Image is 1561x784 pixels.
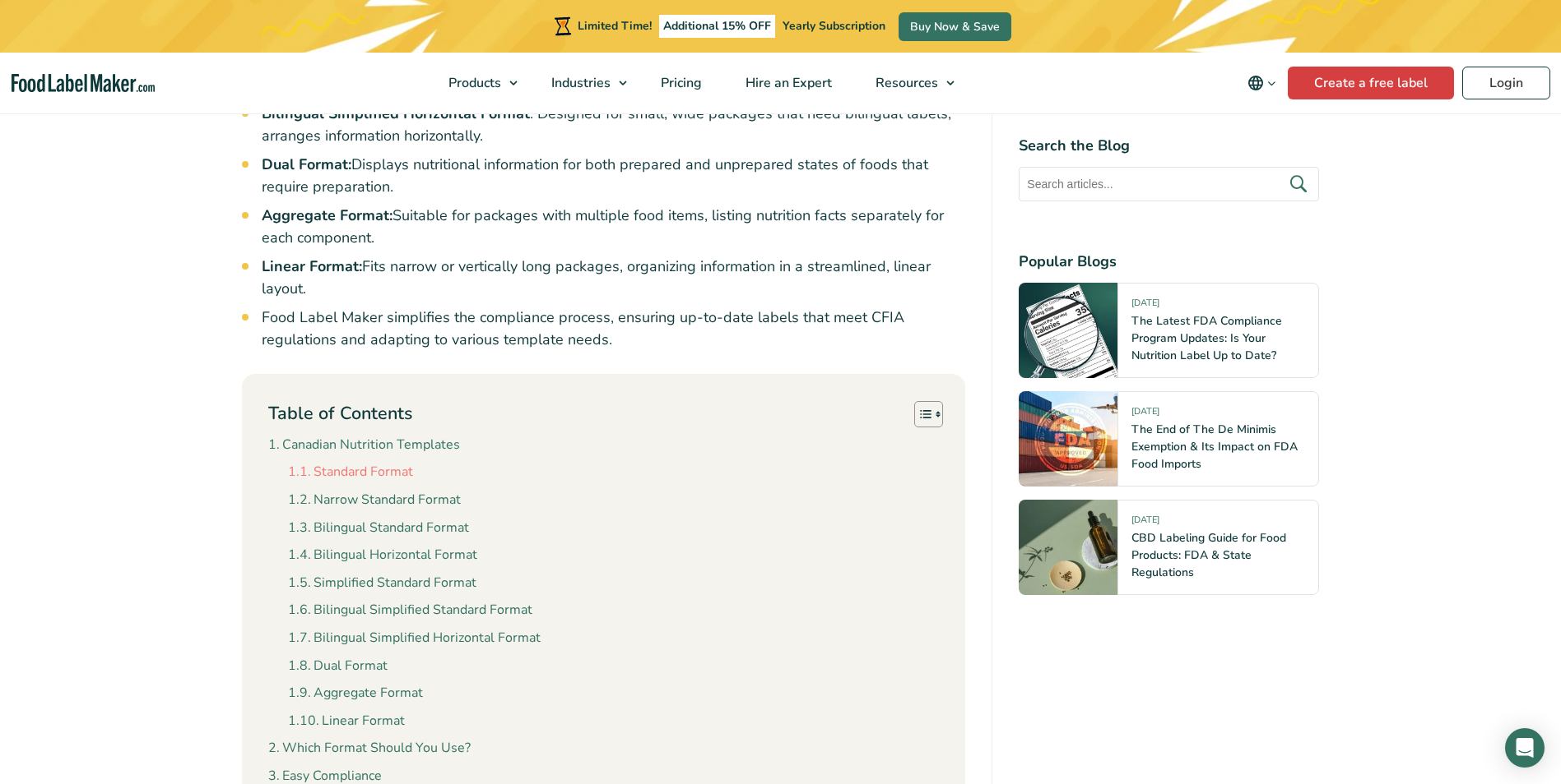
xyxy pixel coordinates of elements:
a: Aggregate Format [288,683,423,704]
span: Pricing [656,74,704,92]
span: Hire an Expert [741,74,834,92]
a: Simplified Standard Format [288,573,476,594]
li: Food Label Maker simplifies the compliance process, ensuring up-to-date labels that meet CFIA reg... [262,307,966,351]
span: Products [444,74,503,92]
a: Buy Now & Save [899,12,1011,41]
a: Linear Format [288,711,405,732]
a: The End of The De Minimis Exemption & Its Impact on FDA Food Imports [1131,422,1298,472]
span: Resources [871,74,940,92]
li: Suitable for packages with multiple food items, listing nutrition facts separately for each compo... [262,205,966,249]
a: Login [1462,67,1550,99]
a: Standard Format [288,462,413,483]
a: Industries [530,53,635,113]
div: Open Intercom Messenger [1505,728,1545,768]
li: : Designed for small, wide packages that need bilingual labels; arranges information horizontally. [262,103,966,147]
span: Yearly Subscription [783,18,885,34]
span: [DATE] [1131,405,1159,424]
strong: Linear Format: [262,256,362,276]
span: [DATE] [1131,297,1159,316]
a: Toggle Table of Content [902,400,939,428]
h4: Popular Blogs [1019,251,1319,273]
input: Search articles... [1019,167,1319,201]
a: Products [427,53,526,113]
strong: Dual Format: [262,154,351,174]
span: Additional 15% OFF [659,15,775,38]
a: Which Format Should You Use? [268,738,471,759]
li: Displays nutritional information for both prepared and unprepared states of foods that require pr... [262,154,966,198]
a: Food Label Maker homepage [12,74,155,93]
a: Hire an Expert [724,53,850,113]
a: Pricing [639,53,720,113]
a: Dual Format [288,656,388,677]
strong: Bilingual Simplified Horizontal Format [262,104,530,123]
a: The Latest FDA Compliance Program Updates: Is Your Nutrition Label Up to Date? [1131,313,1282,363]
strong: Aggregate Format: [262,205,393,225]
li: Fits narrow or vertically long packages, organizing information in a streamlined, linear layout. [262,256,966,300]
span: Limited Time! [578,18,652,34]
a: Create a free label [1288,67,1454,99]
a: Resources [854,53,963,113]
a: Narrow Standard Format [288,490,461,511]
p: Table of Contents [268,401,412,427]
h4: Search the Blog [1019,135,1319,157]
a: Bilingual Simplified Standard Format [288,600,532,621]
a: Bilingual Standard Format [288,518,469,539]
button: Change language [1236,67,1288,99]
a: CBD Labeling Guide for Food Products: FDA & State Regulations [1131,530,1286,580]
a: Canadian Nutrition Templates [268,435,460,456]
a: Bilingual Horizontal Format [288,545,477,566]
span: [DATE] [1131,514,1159,533]
span: Industries [546,74,612,92]
a: Bilingual Simplified Horizontal Format [288,628,541,649]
